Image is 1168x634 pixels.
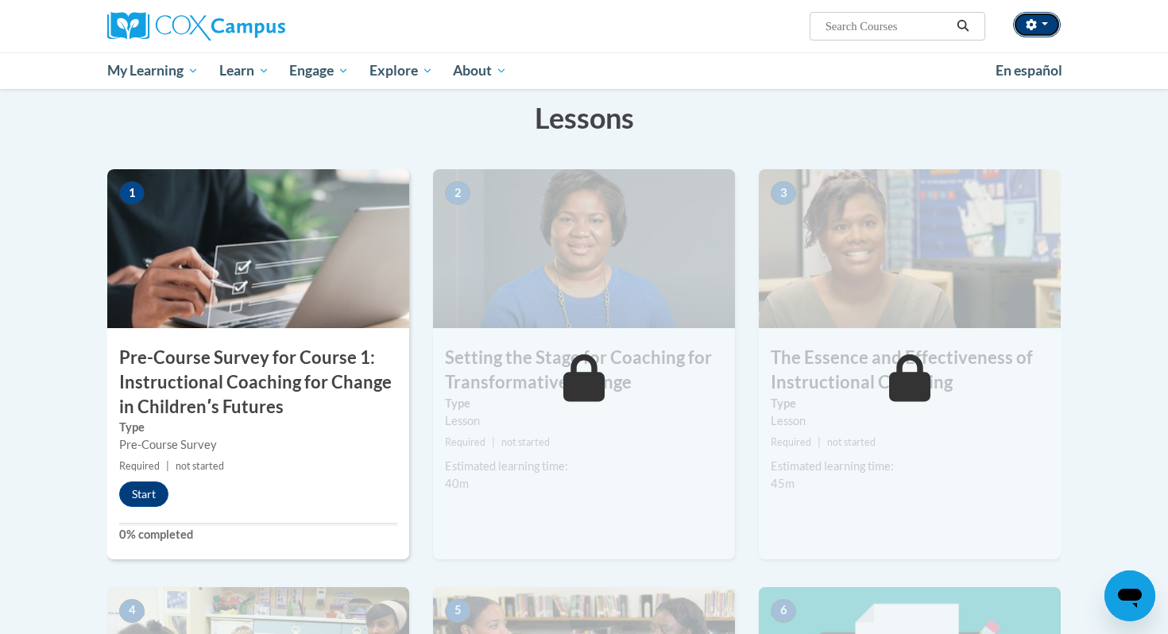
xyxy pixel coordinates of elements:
a: Explore [359,52,443,89]
div: Estimated learning time: [771,458,1049,475]
span: 6 [771,599,796,623]
span: En español [996,62,1062,79]
h3: Pre-Course Survey for Course 1: Instructional Coaching for Change in Childrenʹs Futures [107,346,409,419]
button: Start [119,481,168,507]
a: En español [985,54,1073,87]
h3: Setting the Stage for Coaching for Transformative Change [433,346,735,395]
a: Learn [209,52,280,89]
span: 3 [771,181,796,205]
button: Account Settings [1013,12,1061,37]
span: 5 [445,599,470,623]
span: Required [771,436,811,448]
a: Cox Campus [107,12,409,41]
label: 0% completed [119,526,397,543]
img: Cox Campus [107,12,285,41]
span: Explore [369,61,433,80]
span: Learn [219,61,269,80]
img: Course Image [433,169,735,328]
div: Pre-Course Survey [119,436,397,454]
span: not started [501,436,550,448]
label: Type [771,395,1049,412]
span: not started [176,460,224,472]
a: About [443,52,518,89]
span: 45m [771,477,795,490]
iframe: Button to launch messaging window [1104,570,1155,621]
label: Type [119,419,397,436]
div: Lesson [771,412,1049,430]
span: 1 [119,181,145,205]
button: Search [951,17,975,36]
span: | [818,436,821,448]
span: Required [119,460,160,472]
h3: The Essence and Effectiveness of Instructional Coaching [759,346,1061,395]
span: 2 [445,181,470,205]
label: Type [445,395,723,412]
div: Lesson [445,412,723,430]
a: Engage [279,52,359,89]
span: Required [445,436,485,448]
span: About [453,61,507,80]
input: Search Courses [824,17,951,36]
img: Course Image [107,169,409,328]
a: My Learning [97,52,209,89]
span: | [492,436,495,448]
div: Estimated learning time: [445,458,723,475]
span: 40m [445,477,469,490]
img: Course Image [759,169,1061,328]
span: My Learning [107,61,199,80]
span: not started [827,436,876,448]
span: | [166,460,169,472]
span: 4 [119,599,145,623]
span: Engage [289,61,349,80]
h3: Lessons [107,98,1061,137]
div: Main menu [83,52,1085,89]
